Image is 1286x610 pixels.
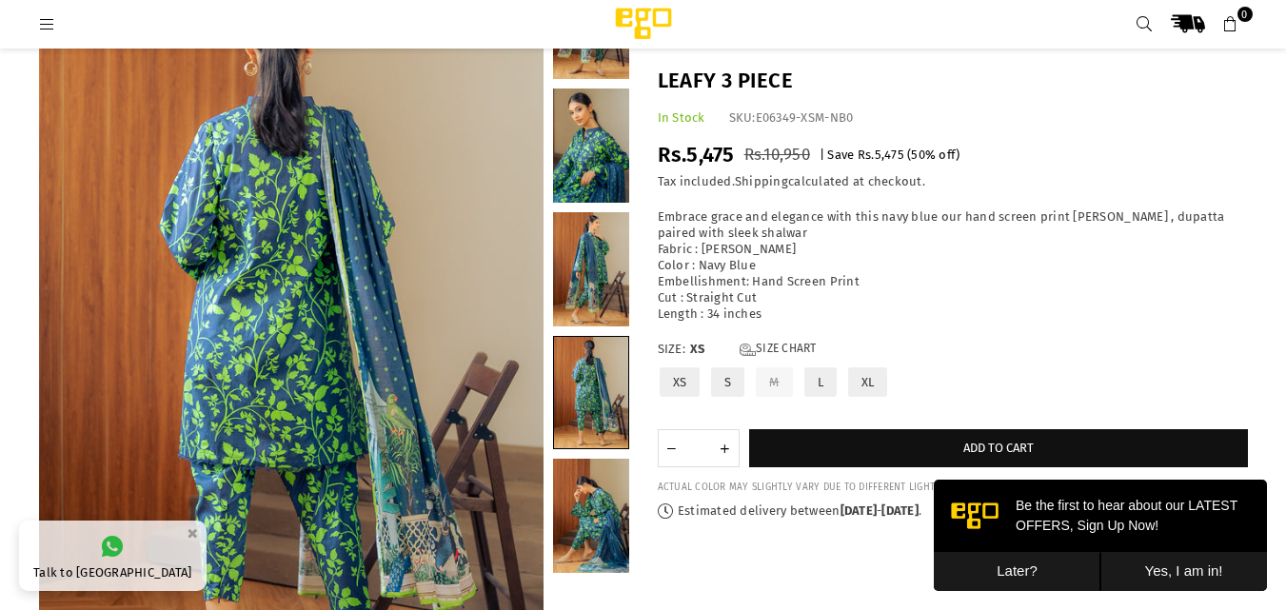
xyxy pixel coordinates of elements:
h1: Leafy 3 piece [658,67,1248,96]
a: Search [1128,7,1162,41]
time: [DATE] [881,503,919,518]
span: Rs.5,475 [658,142,735,167]
span: 0 [1237,7,1253,22]
button: × [181,518,204,549]
div: ACTUAL COLOR MAY SLIGHTLY VARY DUE TO DIFFERENT LIGHTS [658,482,1248,494]
span: ( % off) [907,148,960,162]
span: E06349-XSM-NB0 [756,110,854,125]
span: In Stock [658,110,705,125]
label: L [802,365,839,399]
div: Tax included. calculated at checkout. [658,174,1248,190]
label: XS [658,365,702,399]
span: XS [690,342,728,358]
label: Size: [658,342,1248,358]
time: [DATE] [841,503,878,518]
span: 50 [911,148,925,162]
span: Rs.10,950 [744,145,810,165]
img: Ego [563,5,724,43]
span: | [820,148,824,162]
label: S [709,365,746,399]
a: Shipping [735,174,788,189]
div: Embrace grace and elegance with this navy blue our hand screen print [PERSON_NAME] , dupatta pair... [658,209,1248,322]
iframe: webpush-onsite [934,480,1267,591]
div: SKU: [729,110,854,127]
span: Add to cart [963,441,1034,455]
label: M [754,365,794,399]
a: Menu [30,16,65,30]
span: Save [827,148,854,162]
a: Talk to [GEOGRAPHIC_DATA] [19,521,207,591]
p: Estimated delivery between - . [658,503,1248,520]
label: XL [846,365,890,399]
a: 0 [1214,7,1248,41]
a: Size Chart [740,342,817,358]
button: Add to cart [749,429,1248,467]
span: Rs.5,475 [858,148,904,162]
quantity-input: Quantity [658,429,740,467]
